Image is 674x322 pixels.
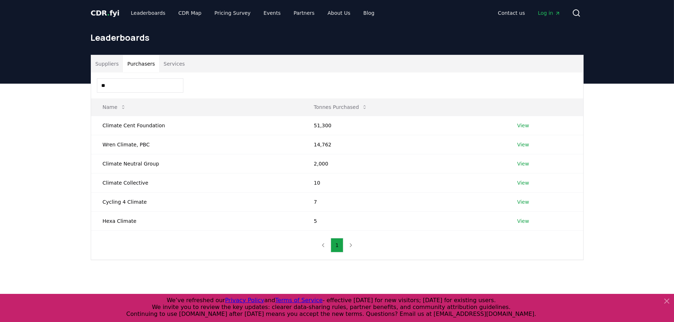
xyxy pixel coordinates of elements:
[302,192,505,211] td: 7
[517,179,529,186] a: View
[302,135,505,154] td: 14,762
[91,116,303,135] td: Climate Cent Foundation
[517,141,529,148] a: View
[302,116,505,135] td: 51,300
[322,6,356,19] a: About Us
[258,6,286,19] a: Events
[532,6,566,19] a: Log in
[492,6,566,19] nav: Main
[517,122,529,129] a: View
[91,32,584,43] h1: Leaderboards
[91,55,123,72] button: Suppliers
[308,100,373,114] button: Tonnes Purchased
[517,198,529,206] a: View
[91,192,303,211] td: Cycling 4 Climate
[538,9,560,17] span: Log in
[302,211,505,230] td: 5
[91,173,303,192] td: Climate Collective
[492,6,531,19] a: Contact us
[123,55,159,72] button: Purchasers
[331,238,343,252] button: 1
[159,55,189,72] button: Services
[288,6,320,19] a: Partners
[517,217,529,225] a: View
[91,211,303,230] td: Hexa Climate
[97,100,132,114] button: Name
[302,173,505,192] td: 10
[91,154,303,173] td: Climate Neutral Group
[125,6,171,19] a: Leaderboards
[358,6,380,19] a: Blog
[209,6,256,19] a: Pricing Survey
[517,160,529,167] a: View
[91,9,120,17] span: CDR fyi
[91,8,120,18] a: CDR.fyi
[125,6,380,19] nav: Main
[107,9,110,17] span: .
[302,154,505,173] td: 2,000
[173,6,207,19] a: CDR Map
[91,135,303,154] td: Wren Climate, PBC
